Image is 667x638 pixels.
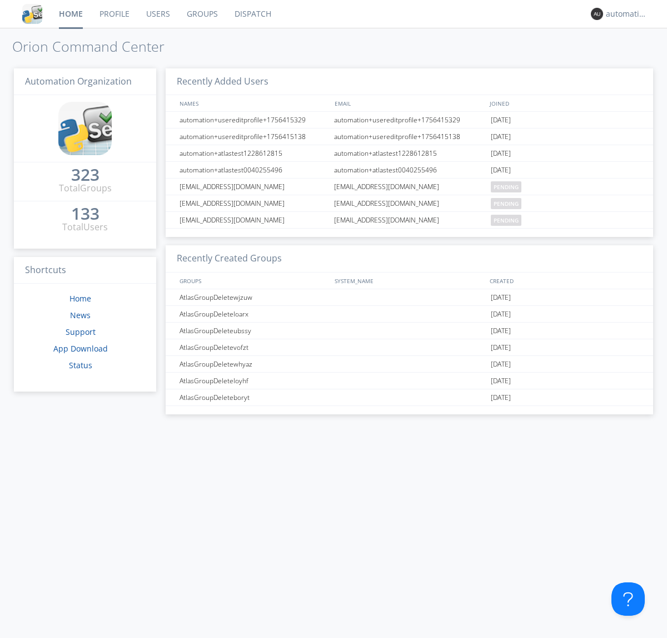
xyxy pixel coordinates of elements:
[166,145,653,162] a: automation+atlastest1228612815automation+atlastest1228612815[DATE]
[166,68,653,96] h3: Recently Added Users
[331,195,488,211] div: [EMAIL_ADDRESS][DOMAIN_NAME]
[71,208,99,221] a: 133
[69,293,91,304] a: Home
[177,373,331,389] div: AtlasGroupDeleteloyhf
[332,273,487,289] div: SYSTEM_NAME
[166,162,653,179] a: automation+atlastest0040255496automation+atlastest0040255496[DATE]
[22,4,42,24] img: cddb5a64eb264b2086981ab96f4c1ba7
[25,75,132,87] span: Automation Organization
[70,310,91,320] a: News
[611,582,645,616] iframe: Toggle Customer Support
[177,128,331,145] div: automation+usereditprofile+1756415138
[71,169,99,182] a: 323
[491,215,521,226] span: pending
[177,323,331,339] div: AtlasGroupDeleteubssy
[331,212,488,228] div: [EMAIL_ADDRESS][DOMAIN_NAME]
[71,169,99,180] div: 323
[606,8,648,19] div: automation+atlas0036
[491,112,511,128] span: [DATE]
[331,145,488,161] div: automation+atlastest1228612815
[491,128,511,145] span: [DATE]
[166,195,653,212] a: [EMAIL_ADDRESS][DOMAIN_NAME][EMAIL_ADDRESS][DOMAIN_NAME]pending
[166,356,653,373] a: AtlasGroupDeletewhyaz[DATE]
[487,273,643,289] div: CREATED
[331,112,488,128] div: automation+usereditprofile+1756415329
[166,112,653,128] a: automation+usereditprofile+1756415329automation+usereditprofile+1756415329[DATE]
[66,327,96,337] a: Support
[166,323,653,339] a: AtlasGroupDeleteubssy[DATE]
[166,373,653,389] a: AtlasGroupDeleteloyhf[DATE]
[53,343,108,354] a: App Download
[591,8,603,20] img: 373638.png
[491,306,511,323] span: [DATE]
[177,195,331,211] div: [EMAIL_ADDRESS][DOMAIN_NAME]
[177,273,329,289] div: GROUPS
[491,389,511,406] span: [DATE]
[177,289,331,305] div: AtlasGroupDeletewjzuw
[487,95,643,111] div: JOINED
[332,95,487,111] div: EMAIL
[491,145,511,162] span: [DATE]
[177,95,329,111] div: NAMES
[166,128,653,145] a: automation+usereditprofile+1756415138automation+usereditprofile+1756415138[DATE]
[166,339,653,356] a: AtlasGroupDeletevofzt[DATE]
[177,339,331,355] div: AtlasGroupDeletevofzt
[177,162,331,178] div: automation+atlastest0040255496
[14,257,156,284] h3: Shortcuts
[177,356,331,372] div: AtlasGroupDeletewhyaz
[491,356,511,373] span: [DATE]
[69,360,92,370] a: Status
[166,389,653,406] a: AtlasGroupDeleteboryt[DATE]
[177,179,331,195] div: [EMAIL_ADDRESS][DOMAIN_NAME]
[177,212,331,228] div: [EMAIL_ADDRESS][DOMAIN_NAME]
[491,323,511,339] span: [DATE]
[491,289,511,306] span: [DATE]
[331,128,488,145] div: automation+usereditprofile+1756415138
[331,179,488,195] div: [EMAIL_ADDRESS][DOMAIN_NAME]
[177,306,331,322] div: AtlasGroupDeleteloarx
[71,208,99,219] div: 133
[166,245,653,273] h3: Recently Created Groups
[177,112,331,128] div: automation+usereditprofile+1756415329
[59,182,112,195] div: Total Groups
[177,389,331,405] div: AtlasGroupDeleteboryt
[166,212,653,229] a: [EMAIL_ADDRESS][DOMAIN_NAME][EMAIL_ADDRESS][DOMAIN_NAME]pending
[177,145,331,161] div: automation+atlastest1228612815
[166,179,653,195] a: [EMAIL_ADDRESS][DOMAIN_NAME][EMAIL_ADDRESS][DOMAIN_NAME]pending
[491,373,511,389] span: [DATE]
[491,198,521,209] span: pending
[491,339,511,356] span: [DATE]
[166,289,653,306] a: AtlasGroupDeletewjzuw[DATE]
[491,162,511,179] span: [DATE]
[166,306,653,323] a: AtlasGroupDeleteloarx[DATE]
[58,102,112,155] img: cddb5a64eb264b2086981ab96f4c1ba7
[331,162,488,178] div: automation+atlastest0040255496
[62,221,108,234] div: Total Users
[491,181,521,192] span: pending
